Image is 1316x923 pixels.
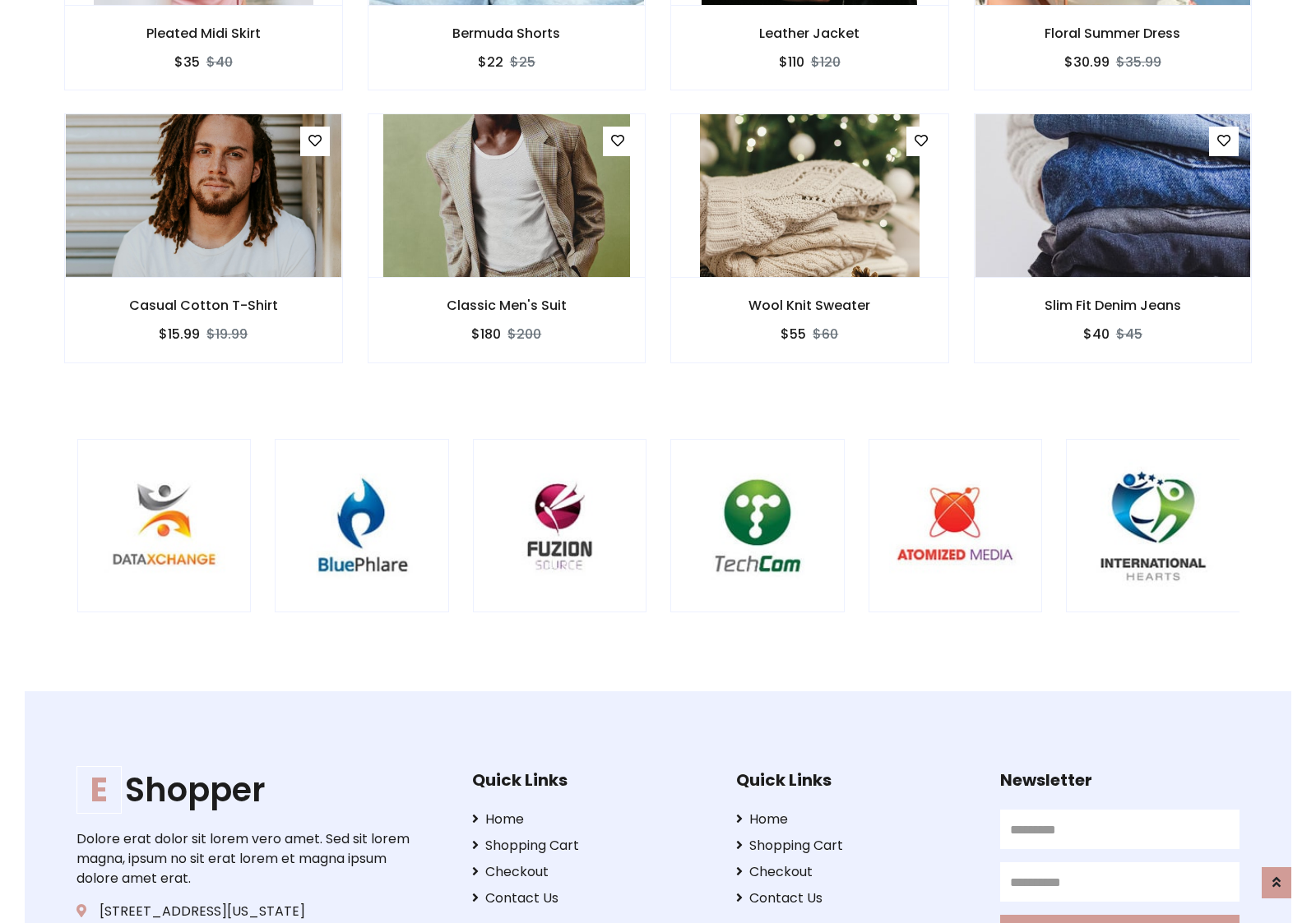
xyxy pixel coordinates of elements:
[507,325,541,344] del: $200
[478,54,503,70] h6: $22
[472,888,711,908] a: Contact Us
[368,25,646,41] h6: Bermuda Shorts
[736,836,975,856] a: Shopping Cart
[65,298,342,313] h6: Casual Cotton T-Shirt
[76,766,122,814] span: E
[736,888,975,908] a: Contact Us
[510,53,535,72] del: $25
[671,25,948,41] h6: Leather Jacket
[472,862,711,882] a: Checkout
[975,25,1252,41] h6: Floral Summer Dress
[76,770,420,810] h1: Shopper
[1116,325,1142,344] del: $45
[159,326,200,342] h6: $15.99
[736,810,975,829] a: Home
[471,326,501,342] h6: $180
[671,298,948,313] h6: Wool Knit Sweater
[1000,770,1240,790] h5: Newsletter
[781,326,806,342] h6: $55
[76,902,420,921] p: [STREET_ADDRESS][US_STATE]
[174,54,200,70] h6: $35
[736,770,975,790] h5: Quick Links
[1083,326,1110,342] h6: $40
[368,298,646,313] h6: Classic Men's Suit
[472,836,711,856] a: Shopping Cart
[472,770,711,790] h5: Quick Links
[779,54,804,70] h6: $110
[813,325,838,344] del: $60
[736,862,975,882] a: Checkout
[1064,54,1110,70] h6: $30.99
[975,298,1252,313] h6: Slim Fit Denim Jeans
[472,810,711,829] a: Home
[206,325,248,344] del: $19.99
[206,53,233,72] del: $40
[76,829,420,888] p: Dolore erat dolor sit lorem vero amet. Sed sit lorem magna, ipsum no sit erat lorem et magna ipsu...
[1116,53,1161,72] del: $35.99
[65,25,342,41] h6: Pleated Midi Skirt
[76,770,420,810] a: EShopper
[811,53,841,72] del: $120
